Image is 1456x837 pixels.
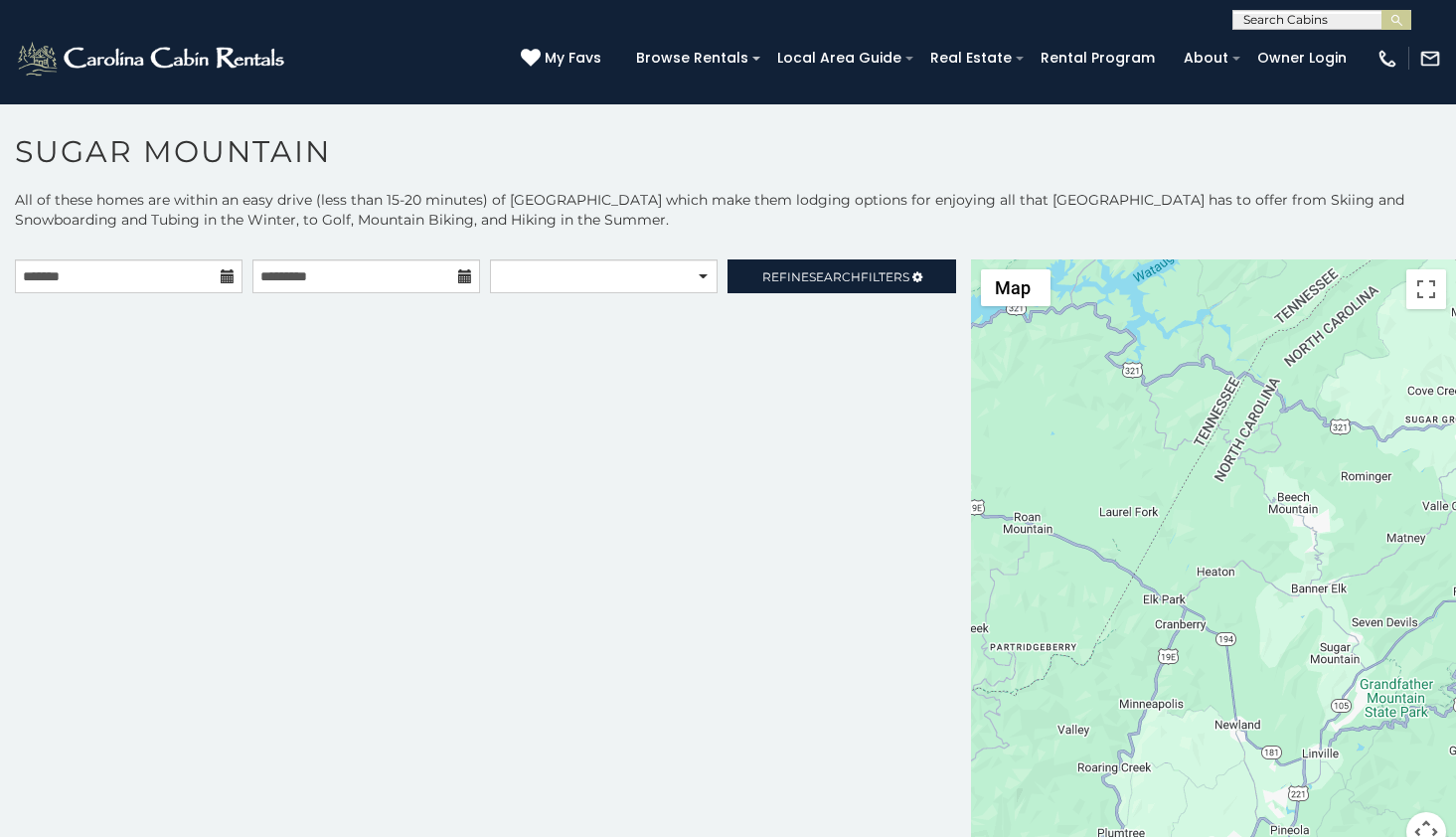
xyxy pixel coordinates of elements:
a: Local Area Guide [767,43,911,74]
img: mail-regular-white.png [1419,48,1441,70]
img: phone-regular-white.png [1376,48,1398,70]
img: White-1-2.png [15,39,290,79]
span: Search [809,269,861,284]
a: RefineSearchFilters [728,259,955,293]
span: My Favs [545,48,601,69]
span: Map [995,277,1031,298]
span: Refine Filters [762,269,909,284]
a: Browse Rentals [626,43,758,74]
a: My Favs [521,48,606,70]
button: Change map style [981,269,1051,306]
a: Rental Program [1031,43,1165,74]
a: Real Estate [920,43,1022,74]
a: About [1174,43,1238,74]
button: Toggle fullscreen view [1406,269,1446,309]
a: Owner Login [1247,43,1357,74]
